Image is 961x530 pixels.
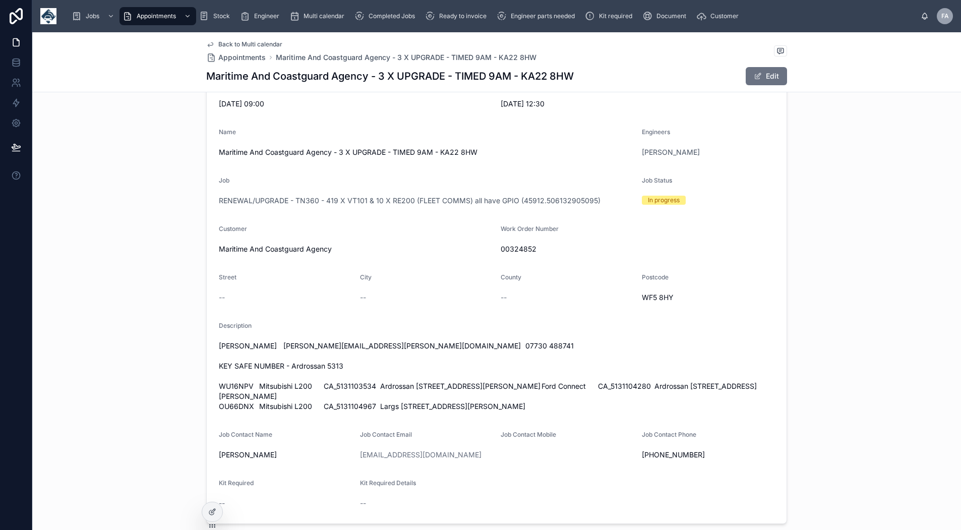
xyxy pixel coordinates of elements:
[941,12,949,20] span: FA
[219,431,272,438] span: Job Contact Name
[501,225,559,232] span: Work Order Number
[360,273,372,281] span: City
[219,176,229,184] span: Job
[65,5,921,27] div: scrollable content
[206,52,266,63] a: Appointments
[196,7,237,25] a: Stock
[286,7,351,25] a: Multi calendar
[439,12,487,20] span: Ready to invoice
[422,7,494,25] a: Ready to invoice
[219,128,236,136] span: Name
[219,273,236,281] span: Street
[746,67,787,85] button: Edit
[693,7,746,25] a: Customer
[639,7,693,25] a: Document
[219,498,225,508] span: --
[219,450,352,460] span: [PERSON_NAME]
[206,69,574,83] h1: Maritime And Coastguard Agency - 3 X UPGRADE - TIMED 9AM - KA22 8HW
[642,128,670,136] span: Engineers
[219,292,225,303] span: --
[219,147,634,157] span: Maritime And Coastguard Agency - 3 X UPGRADE - TIMED 9AM - KA22 8HW
[218,52,266,63] span: Appointments
[642,273,669,281] span: Postcode
[642,292,775,303] span: WF5 8HY
[213,12,230,20] span: Stock
[206,40,282,48] a: Back to Multi calendar
[119,7,196,25] a: Appointments
[501,244,774,254] span: 00324852
[137,12,176,20] span: Appointments
[360,450,482,460] a: [EMAIL_ADDRESS][DOMAIN_NAME]
[648,196,680,205] div: In progress
[501,99,774,109] span: [DATE] 12:30
[219,341,774,411] span: [PERSON_NAME] [PERSON_NAME][EMAIL_ADDRESS][PERSON_NAME][DOMAIN_NAME] 07730 488741 KEY SAFE NUMBER...
[219,244,493,254] span: Maritime And Coastguard Agency
[86,12,99,20] span: Jobs
[501,431,556,438] span: Job Contact Mobile
[304,12,344,20] span: Multi calendar
[218,40,282,48] span: Back to Multi calendar
[219,322,252,329] span: Description
[360,498,366,508] span: --
[360,431,412,438] span: Job Contact Email
[642,147,700,157] a: [PERSON_NAME]
[40,8,56,24] img: App logo
[656,12,686,20] span: Document
[501,273,521,281] span: County
[599,12,632,20] span: Kit required
[219,479,254,487] span: Kit Required
[219,99,493,109] span: [DATE] 09:00
[710,12,739,20] span: Customer
[276,52,536,63] a: Maritime And Coastguard Agency - 3 X UPGRADE - TIMED 9AM - KA22 8HW
[501,292,507,303] span: --
[494,7,582,25] a: Engineer parts needed
[237,7,286,25] a: Engineer
[219,196,600,206] a: RENEWAL/UPGRADE - TN360 - 419 X VT101 & 10 X RE200 (FLEET COMMS) all have GPIO (45912.506132905095)
[642,431,696,438] span: Job Contact Phone
[369,12,415,20] span: Completed Jobs
[642,176,672,184] span: Job Status
[360,292,366,303] span: --
[351,7,422,25] a: Completed Jobs
[642,450,775,460] span: [PHONE_NUMBER]
[69,7,119,25] a: Jobs
[511,12,575,20] span: Engineer parts needed
[219,225,247,232] span: Customer
[360,479,416,487] span: Kit Required Details
[582,7,639,25] a: Kit required
[254,12,279,20] span: Engineer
